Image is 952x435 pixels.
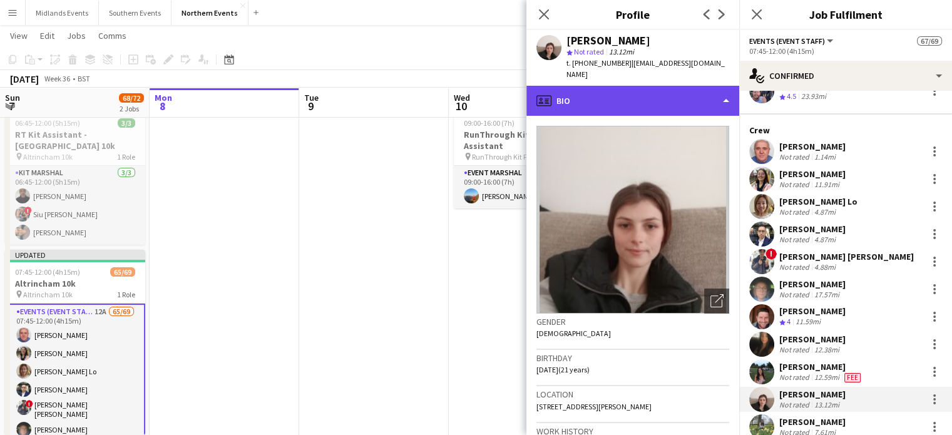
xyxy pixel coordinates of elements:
div: [PERSON_NAME] [566,35,650,46]
div: [PERSON_NAME] [779,279,846,290]
span: 65/69 [110,267,135,277]
div: Not rated [779,207,812,217]
span: Events (Event Staff) [749,36,825,46]
div: Not rated [779,290,812,299]
a: Jobs [62,28,91,44]
div: 1.14mi [812,152,838,161]
span: Fee [844,373,861,382]
div: 13.12mi [812,400,842,409]
span: [DATE] (21 years) [536,365,590,374]
div: Not rated [779,345,812,354]
span: Altrincham 10k [23,290,73,299]
span: 13.12mi [607,47,637,56]
span: Wed [454,92,470,103]
span: RunThrough Kit Fulfilment Assistant [472,152,566,161]
img: Crew avatar or photo [536,126,729,314]
span: 06:45-12:00 (5h15m) [15,118,80,128]
button: Events (Event Staff) [749,36,835,46]
div: [PERSON_NAME] [779,416,846,427]
span: Tue [304,92,319,103]
app-job-card: Updated07:45-12:00 (4h15m)65/69Altrincham 10k Altrincham 10k1 RoleEvents (Event Staff)12A65/6907:... [5,250,145,435]
span: ! [765,248,777,260]
h3: Job Fulfilment [739,6,952,23]
span: Not rated [574,47,604,56]
div: [PERSON_NAME] [779,168,846,180]
span: 3/3 [118,118,135,128]
span: 1 Role [117,290,135,299]
div: 4.87mi [812,207,838,217]
div: 17.57mi [812,290,842,299]
h3: RunThrough Kit Fulfilment Assistant [454,129,594,151]
div: [PERSON_NAME] [779,389,846,400]
div: 11.91mi [812,180,842,189]
span: 4.5 [787,91,796,101]
div: [PERSON_NAME] [779,334,846,345]
span: Jobs [67,30,86,41]
div: Bio [526,86,739,116]
h3: Altrincham 10k [5,278,145,289]
span: ! [26,400,33,407]
h3: Birthday [536,352,729,364]
div: 12.38mi [812,345,842,354]
div: Crew has different fees then in role [842,372,863,382]
h3: Gender [536,316,729,327]
span: Altrincham 10k [23,152,73,161]
div: 11.59mi [793,317,823,327]
div: Open photos pop-in [704,289,729,314]
div: [PERSON_NAME] [779,223,846,235]
div: Not rated [779,152,812,161]
div: 4.88mi [812,262,838,272]
span: 7 [3,99,20,113]
button: Southern Events [99,1,171,25]
div: [PERSON_NAME] [779,361,863,372]
span: 10 [452,99,470,113]
span: 67/69 [917,36,942,46]
a: Edit [35,28,59,44]
button: Midlands Events [26,1,99,25]
div: 4.87mi [812,235,838,244]
a: Comms [93,28,131,44]
span: t. [PHONE_NUMBER] [566,58,632,68]
h3: Profile [526,6,739,23]
span: Sun [5,92,20,103]
span: ! [24,207,32,214]
span: 9 [302,99,319,113]
div: Not rated [779,372,812,382]
span: [STREET_ADDRESS][PERSON_NAME] [536,402,652,411]
div: 07:45-12:00 (4h15m) [749,46,942,56]
div: Not rated [779,235,812,244]
div: [DATE] [10,73,39,85]
div: Confirmed [739,61,952,91]
div: Crew [739,125,952,136]
span: View [10,30,28,41]
div: Updated [5,250,145,260]
span: Comms [98,30,126,41]
app-job-card: 06:45-12:00 (5h15m)3/3RT Kit Assistant - [GEOGRAPHIC_DATA] 10k Altrincham 10k1 RoleKit Marshal3/3... [5,111,145,245]
button: Northern Events [171,1,248,25]
h3: Location [536,389,729,400]
div: BST [78,74,90,83]
span: 09:00-16:00 (7h) [464,118,514,128]
div: [PERSON_NAME] [PERSON_NAME] [779,251,914,262]
app-card-role: Kit Marshal3/306:45-12:00 (5h15m)[PERSON_NAME]!Siu [PERSON_NAME][PERSON_NAME] [5,166,145,245]
div: Not rated [779,262,812,272]
span: 07:45-12:00 (4h15m) [15,267,80,277]
a: View [5,28,33,44]
app-card-role: Event Marshal1/109:00-16:00 (7h)[PERSON_NAME] [454,166,594,208]
span: | [EMAIL_ADDRESS][DOMAIN_NAME] [566,58,725,79]
span: 8 [153,99,172,113]
span: Mon [155,92,172,103]
div: [PERSON_NAME] Lo [779,196,857,207]
span: Week 36 [41,74,73,83]
span: 1 Role [117,152,135,161]
h3: RT Kit Assistant - [GEOGRAPHIC_DATA] 10k [5,129,145,151]
div: 12.59mi [812,372,842,382]
div: [PERSON_NAME] [779,305,846,317]
div: [PERSON_NAME] [779,141,846,152]
div: 23.93mi [799,91,829,102]
span: Edit [40,30,54,41]
app-job-card: 09:00-16:00 (7h)1/1RunThrough Kit Fulfilment Assistant RunThrough Kit Fulfilment Assistant1 RoleE... [454,111,594,208]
